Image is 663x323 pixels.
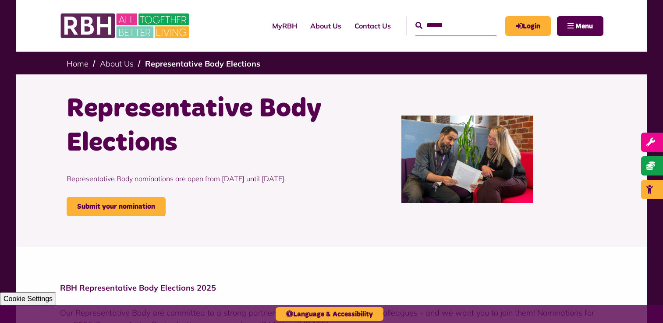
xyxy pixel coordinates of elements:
img: P10 Plan [401,116,533,203]
img: RBH [60,9,191,43]
h1: Representative Body Elections [67,92,325,160]
a: About Us [100,59,134,69]
a: Contact Us [348,14,397,38]
a: Representative Body Elections [145,59,260,69]
p: Representative Body nominations are open from [DATE] until [DATE]. [67,160,325,197]
a: About Us [304,14,348,38]
a: MyRBH [505,16,551,36]
button: Language & Accessibility [276,307,383,321]
iframe: Netcall Web Assistant for live chat [624,284,663,323]
a: MyRBH [266,14,304,38]
a: Submit your nomination [67,197,166,216]
strong: RBH Representative Body Elections 2025 [60,283,216,293]
span: Menu [575,23,593,30]
a: Home [67,59,89,69]
button: Navigation [557,16,603,36]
